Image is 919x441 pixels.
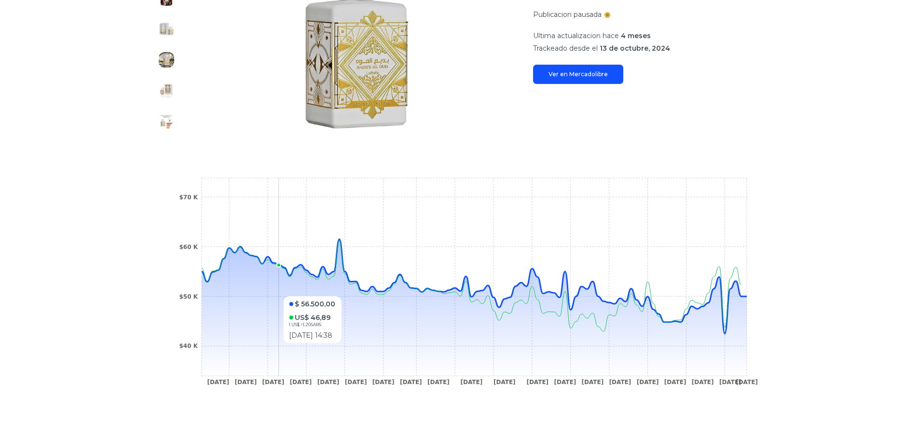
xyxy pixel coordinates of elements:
[621,31,651,40] span: 4 meses
[736,379,758,386] tspan: [DATE]
[691,379,713,386] tspan: [DATE]
[533,44,598,53] span: Trackeado desde el
[179,244,198,250] tspan: $60 K
[262,379,284,386] tspan: [DATE]
[179,343,198,349] tspan: $40 K
[179,293,198,300] tspan: $50 K
[159,114,174,129] img: Perfume Masculino Lattafa Badee Al Oud Honor and Glory Limited Edition 100 mL
[289,379,312,386] tspan: [DATE]
[317,379,339,386] tspan: [DATE]
[372,379,394,386] tspan: [DATE]
[427,379,449,386] tspan: [DATE]
[159,21,174,37] img: Perfume Masculino Lattafa Badee Al Oud Honor and Glory Limited Edition 100 mL
[533,31,619,40] span: Ultima actualizacion hace
[493,379,515,386] tspan: [DATE]
[460,379,482,386] tspan: [DATE]
[234,379,257,386] tspan: [DATE]
[159,83,174,98] img: Perfume Masculino Lattafa Badee Al Oud Honor and Glory Limited Edition 100 mL
[719,379,741,386] tspan: [DATE]
[664,379,686,386] tspan: [DATE]
[179,194,198,201] tspan: $70 K
[533,10,602,19] p: Publicacion pausada
[159,52,174,68] img: Perfume Masculino Lattafa Badee Al Oud Honor and Glory Limited Edition 100 mL
[399,379,422,386] tspan: [DATE]
[554,379,576,386] tspan: [DATE]
[600,44,670,53] span: 13 de octubre, 2024
[533,65,623,84] a: Ver en Mercadolibre
[609,379,631,386] tspan: [DATE]
[207,379,229,386] tspan: [DATE]
[344,379,367,386] tspan: [DATE]
[581,379,604,386] tspan: [DATE]
[636,379,658,386] tspan: [DATE]
[526,379,549,386] tspan: [DATE]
